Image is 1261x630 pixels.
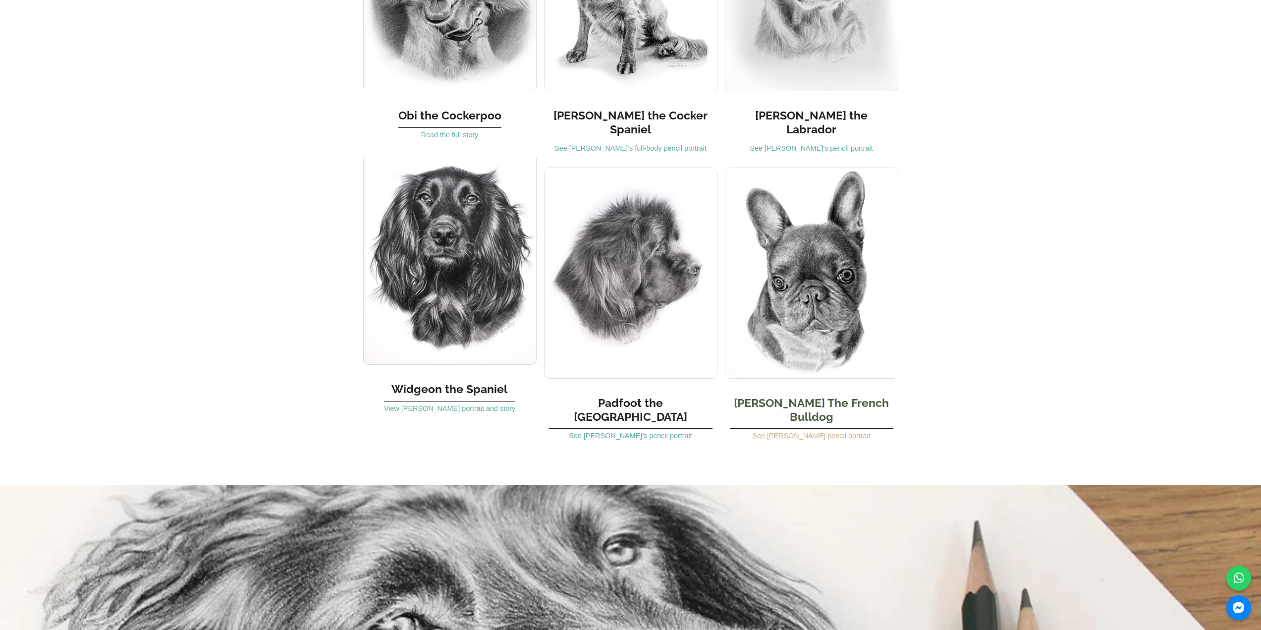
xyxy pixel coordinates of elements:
[752,432,870,440] a: See [PERSON_NAME] pencil portrait
[384,404,515,412] a: View [PERSON_NAME] portrait and story
[569,432,692,440] a: See [PERSON_NAME]’s pencil portrait
[554,144,707,152] a: See [PERSON_NAME]’s full-body pencil portrait
[1226,566,1251,590] a: WhatsApp
[398,99,501,128] h3: Obi the Cockerpoo
[750,144,873,152] a: See [PERSON_NAME]’s pencil portrait
[384,372,515,401] h3: Widgeon the Spaniel
[730,99,893,141] h3: [PERSON_NAME] the Labrador
[730,386,893,429] h3: [PERSON_NAME] The French Bulldog
[1226,595,1251,620] a: Messenger
[725,168,898,379] img: Leon the French Bulldog – Pencil Portrait
[544,168,717,379] img: Padfoot the Newfoundland – Head Study Pencil Portrait
[549,386,713,429] h3: Padfoot the [GEOGRAPHIC_DATA]
[421,131,479,139] a: Read the full story
[363,154,537,365] img: Widgeon the Cocker Spaniel – Realistic Pencil Portrait
[549,99,713,141] h3: [PERSON_NAME] the Cocker Spaniel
